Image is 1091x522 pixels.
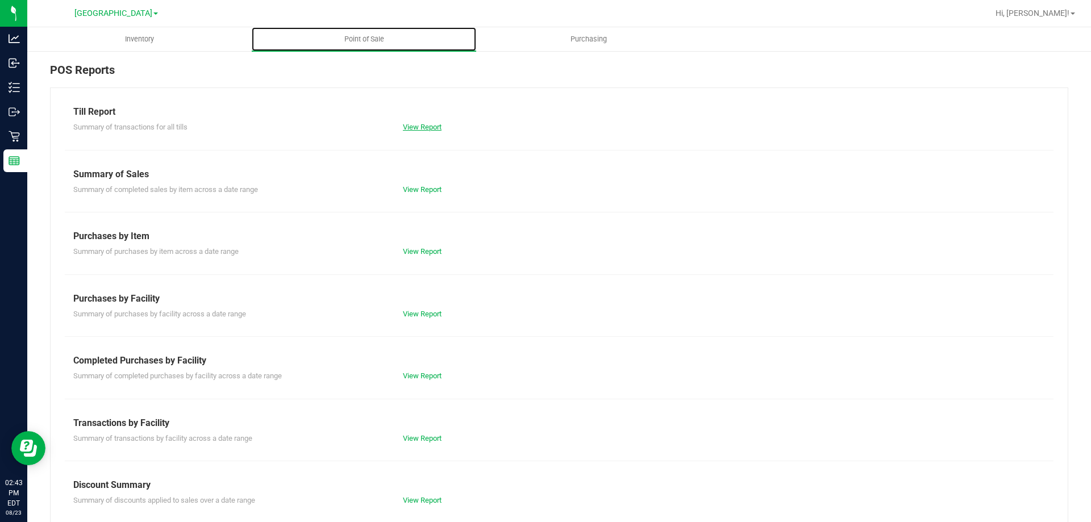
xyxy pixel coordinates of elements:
span: Summary of purchases by item across a date range [73,247,239,256]
a: View Report [403,496,442,504]
span: Summary of transactions by facility across a date range [73,434,252,442]
a: View Report [403,434,442,442]
inline-svg: Inventory [9,82,20,93]
span: Summary of completed purchases by facility across a date range [73,371,282,380]
span: Purchasing [555,34,622,44]
a: View Report [403,185,442,194]
a: Inventory [27,27,252,51]
div: Transactions by Facility [73,416,1045,430]
div: POS Reports [50,61,1068,87]
span: Summary of completed sales by item across a date range [73,185,258,194]
p: 08/23 [5,508,22,517]
a: View Report [403,123,442,131]
inline-svg: Inbound [9,57,20,69]
a: Purchasing [476,27,701,51]
inline-svg: Reports [9,155,20,166]
span: Point of Sale [329,34,399,44]
inline-svg: Outbound [9,106,20,118]
span: [GEOGRAPHIC_DATA] [74,9,152,18]
span: Summary of purchases by facility across a date range [73,310,246,318]
div: Purchases by Facility [73,292,1045,306]
iframe: Resource center [11,431,45,465]
a: Point of Sale [252,27,476,51]
a: View Report [403,310,442,318]
div: Completed Purchases by Facility [73,354,1045,368]
span: Summary of transactions for all tills [73,123,188,131]
div: Purchases by Item [73,229,1045,243]
a: View Report [403,371,442,380]
inline-svg: Analytics [9,33,20,44]
span: Inventory [110,34,169,44]
div: Till Report [73,105,1045,119]
span: Summary of discounts applied to sales over a date range [73,496,255,504]
div: Discount Summary [73,478,1045,492]
a: View Report [403,247,442,256]
div: Summary of Sales [73,168,1045,181]
inline-svg: Retail [9,131,20,142]
p: 02:43 PM EDT [5,478,22,508]
span: Hi, [PERSON_NAME]! [996,9,1069,18]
